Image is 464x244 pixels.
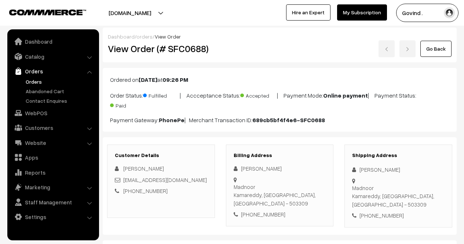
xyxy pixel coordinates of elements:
[396,4,458,22] button: Govind .
[162,76,188,83] b: 09:26 PM
[9,210,96,223] a: Settings
[352,152,445,159] h3: Shipping Address
[110,116,449,124] p: Payment Gateway: | Merchant Transaction ID:
[352,211,445,220] div: [PHONE_NUMBER]
[155,33,181,40] span: View Order
[234,164,326,173] div: [PERSON_NAME]
[9,151,96,164] a: Apps
[9,166,96,179] a: Reports
[323,92,368,99] b: Online payment
[110,75,449,84] p: Ordered on at
[9,65,96,78] a: Orders
[9,181,96,194] a: Marketing
[139,76,157,83] b: [DATE]
[9,50,96,63] a: Catalog
[9,10,86,15] img: COMMMERCE
[115,152,207,159] h3: Customer Details
[108,33,452,40] div: / /
[352,184,445,209] div: Madnoor Kamareddy, [GEOGRAPHIC_DATA], [GEOGRAPHIC_DATA] - 503309
[108,33,135,40] a: Dashboard
[337,4,387,21] a: My Subscription
[240,90,277,99] span: Accepted
[24,78,96,85] a: Orders
[9,106,96,120] a: WebPOS
[143,90,180,99] span: Fulfilled
[24,97,96,105] a: Contact Enquires
[24,87,96,95] a: Abandoned Cart
[83,4,177,22] button: [DOMAIN_NAME]
[110,90,449,110] p: Order Status: | Accceptance Status: | Payment Mode: | Payment Status:
[420,41,452,57] a: Go Back
[286,4,330,21] a: Hire an Expert
[110,100,147,109] span: Paid
[9,121,96,134] a: Customers
[9,35,96,48] a: Dashboard
[9,196,96,209] a: Staff Management
[123,176,207,183] a: [EMAIL_ADDRESS][DOMAIN_NAME]
[9,7,73,16] a: COMMMERCE
[352,165,445,174] div: [PERSON_NAME]
[108,43,215,54] h2: View Order (# SFC0688)
[159,116,184,124] b: PhonePe
[123,187,168,194] a: [PHONE_NUMBER]
[9,136,96,149] a: Website
[252,116,325,124] b: 689cb5bf4f4e6-SFC0688
[234,152,326,159] h3: Billing Address
[444,7,455,18] img: user
[234,183,326,208] div: Madnoor Kamareddy, [GEOGRAPHIC_DATA], [GEOGRAPHIC_DATA] - 503309
[136,33,153,40] a: orders
[123,165,164,172] span: [PERSON_NAME]
[234,210,326,219] div: [PHONE_NUMBER]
